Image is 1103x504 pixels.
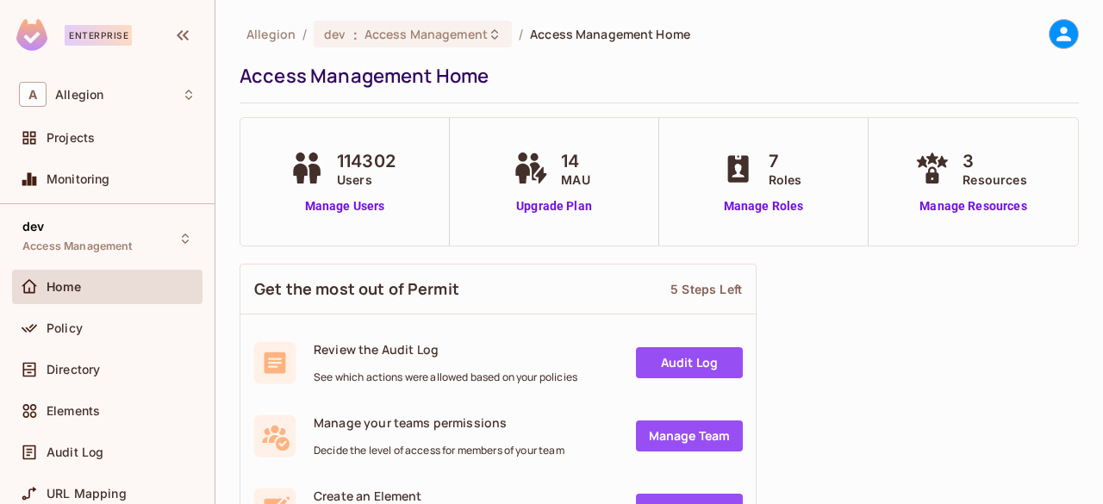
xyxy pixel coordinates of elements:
[530,26,690,42] span: Access Management Home
[911,197,1035,215] a: Manage Resources
[16,19,47,51] img: SReyMgAAAABJRU5ErkJggg==
[47,445,103,459] span: Audit Log
[636,420,743,451] a: Manage Team
[47,363,100,376] span: Directory
[314,341,577,358] span: Review the Audit Log
[314,370,577,384] span: See which actions were allowed based on your policies
[636,347,743,378] a: Audit Log
[670,281,742,297] div: 5 Steps Left
[246,26,296,42] span: the active workspace
[47,404,100,418] span: Elements
[47,280,82,294] span: Home
[365,26,488,42] span: Access Management
[561,148,589,174] span: 14
[769,148,802,174] span: 7
[302,26,307,42] li: /
[22,220,44,233] span: dev
[314,444,564,457] span: Decide the level of access for members of your team
[254,278,459,300] span: Get the most out of Permit
[519,26,523,42] li: /
[47,172,110,186] span: Monitoring
[963,171,1026,189] span: Resources
[963,148,1026,174] span: 3
[65,25,132,46] div: Enterprise
[352,28,358,41] span: :
[19,82,47,107] span: A
[717,197,811,215] a: Manage Roles
[22,240,133,253] span: Access Management
[47,487,127,501] span: URL Mapping
[561,171,589,189] span: MAU
[337,148,396,174] span: 114302
[285,197,404,215] a: Manage Users
[337,171,396,189] span: Users
[314,488,586,504] span: Create an Element
[240,63,1070,89] div: Access Management Home
[47,321,83,335] span: Policy
[47,131,95,145] span: Projects
[769,171,802,189] span: Roles
[324,26,346,42] span: dev
[55,88,103,102] span: Workspace: Allegion
[509,197,598,215] a: Upgrade Plan
[314,414,564,431] span: Manage your teams permissions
